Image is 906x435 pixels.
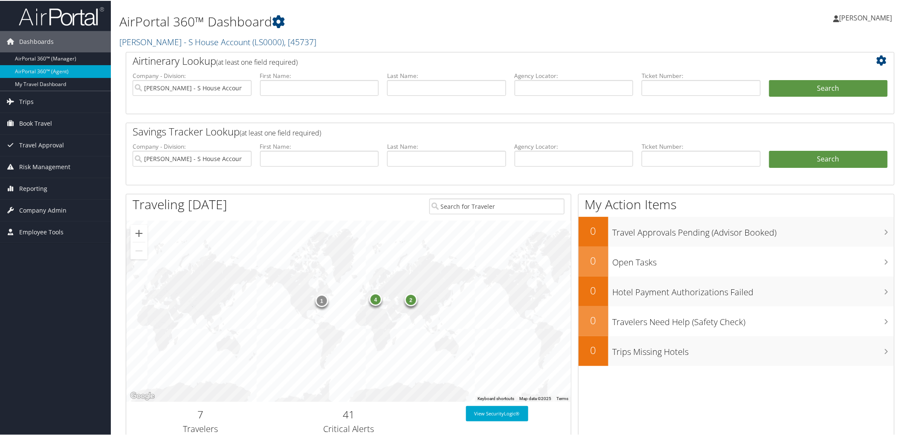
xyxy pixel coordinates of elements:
h1: My Action Items [579,195,894,213]
div: 4 [369,292,382,305]
h3: Open Tasks [613,251,894,268]
h2: 0 [579,342,608,357]
button: Zoom in [130,224,148,241]
label: Last Name: [387,71,506,79]
span: (at least one field required) [240,127,321,137]
input: search accounts [133,150,252,166]
h2: 41 [281,406,417,421]
a: 0Open Tasks [579,246,894,276]
a: [PERSON_NAME] [834,4,901,30]
label: Company - Division: [133,71,252,79]
label: Last Name: [387,141,506,150]
div: 1 [315,294,328,306]
h3: Trips Missing Hotels [613,341,894,357]
button: Search [769,79,888,96]
label: First Name: [260,71,379,79]
a: 0Travelers Need Help (Safety Check) [579,305,894,335]
a: [PERSON_NAME] - S House Account [119,35,316,47]
h2: 0 [579,282,608,297]
a: Open this area in Google Maps (opens a new window) [128,390,156,401]
h2: 0 [579,223,608,237]
h3: Hotel Payment Authorizations Failed [613,281,894,297]
a: 0Travel Approvals Pending (Advisor Booked) [579,216,894,246]
span: Risk Management [19,156,70,177]
h2: Airtinerary Lookup [133,53,824,67]
h2: 0 [579,312,608,327]
span: ( LS0000 ) [252,35,284,47]
h1: AirPortal 360™ Dashboard [119,12,640,30]
a: Terms (opens in new tab) [556,395,568,400]
label: Ticket Number: [642,71,761,79]
img: airportal-logo.png [19,6,104,26]
label: First Name: [260,141,379,150]
a: View SecurityLogic® [466,405,528,421]
label: Company - Division: [133,141,252,150]
h3: Critical Alerts [281,422,417,434]
span: Employee Tools [19,221,64,242]
h2: 0 [579,253,608,267]
h3: Travel Approvals Pending (Advisor Booked) [613,222,894,238]
a: 0Trips Missing Hotels [579,335,894,365]
span: Company Admin [19,199,67,220]
span: Trips [19,90,34,112]
h2: 7 [133,406,268,421]
button: Keyboard shortcuts [478,395,514,401]
span: , [ 45737 ] [284,35,316,47]
h3: Travelers [133,422,268,434]
h3: Travelers Need Help (Safety Check) [613,311,894,327]
h1: Traveling [DATE] [133,195,227,213]
label: Agency Locator: [515,141,634,150]
span: Reporting [19,177,47,199]
a: 0Hotel Payment Authorizations Failed [579,276,894,305]
span: (at least one field required) [216,57,298,66]
span: Dashboards [19,30,54,52]
div: 2 [405,293,417,305]
img: Google [128,390,156,401]
span: Map data ©2025 [519,395,551,400]
button: Zoom out [130,242,148,259]
label: Agency Locator: [515,71,634,79]
span: Travel Approval [19,134,64,155]
span: Book Travel [19,112,52,133]
label: Ticket Number: [642,141,761,150]
a: Search [769,150,888,167]
h2: Savings Tracker Lookup [133,124,824,138]
input: Search for Traveler [429,198,565,213]
span: [PERSON_NAME] [839,12,892,22]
